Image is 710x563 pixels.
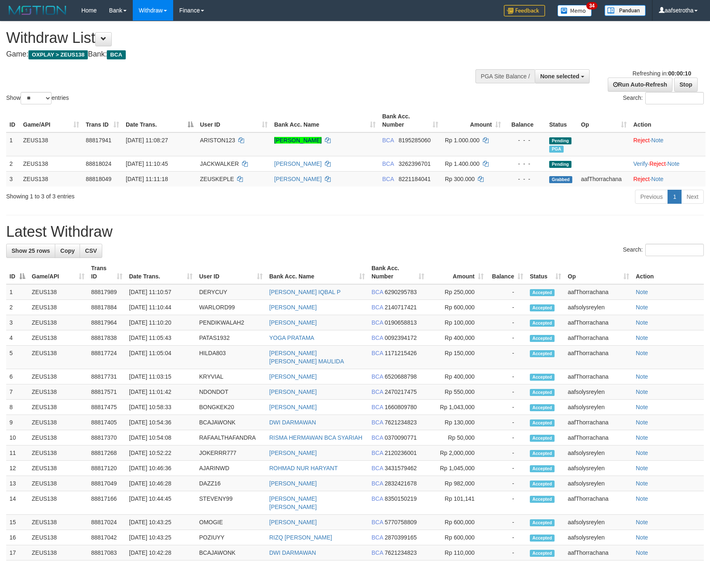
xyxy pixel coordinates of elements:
a: Note [636,404,648,410]
th: Date Trans.: activate to sort column ascending [126,261,196,284]
a: [PERSON_NAME] [269,480,317,487]
a: CSV [80,244,102,258]
td: Rp 400,000 [428,369,487,384]
td: ZEUS138 [28,330,88,346]
td: 1 [6,132,20,156]
td: - [487,445,527,461]
td: aafThorrachana [564,491,632,515]
td: [DATE] 10:58:33 [126,400,196,415]
span: Copy 3431579462 to clipboard [385,465,417,471]
a: [PERSON_NAME] [269,519,317,525]
h1: Latest Withdraw [6,224,704,240]
span: OXPLAY > ZEUS138 [28,50,88,59]
a: ROHMAD NUR HARYANT [269,465,338,471]
td: [DATE] 11:03:15 [126,369,196,384]
a: Note [636,434,648,441]
span: Rp 300.000 [445,176,475,182]
td: aafsolysreylen [564,476,632,491]
span: BCA [371,450,383,456]
a: DWI DARMAWAN [269,419,316,426]
span: Accepted [530,435,555,442]
th: Trans ID: activate to sort column ascending [88,261,126,284]
td: ZEUS138 [28,346,88,369]
td: - [487,491,527,515]
a: Note [651,137,664,144]
div: - - - [508,136,543,144]
td: 88817571 [88,384,126,400]
td: HILDA803 [196,346,266,369]
span: BCA [371,419,383,426]
a: RIZQ [PERSON_NAME] [269,534,332,541]
a: Note [636,450,648,456]
th: Date Trans.: activate to sort column descending [122,109,197,132]
span: Copy 2470217475 to clipboard [385,389,417,395]
td: [DATE] 11:10:44 [126,300,196,315]
span: BCA [382,176,394,182]
a: [PERSON_NAME] [269,373,317,380]
a: [PERSON_NAME] [269,389,317,395]
td: 88817049 [88,476,126,491]
span: Accepted [530,465,555,472]
span: BCA [371,495,383,502]
td: aafThorrachana [564,330,632,346]
span: Show 25 rows [12,247,50,254]
span: [DATE] 11:08:27 [126,137,168,144]
td: aafThorrachana [578,171,630,186]
a: 1 [668,190,682,204]
img: Button%20Memo.svg [557,5,592,16]
td: WARLORD99 [196,300,266,315]
td: 5 [6,346,28,369]
a: [PERSON_NAME] [PERSON_NAME] [269,495,317,510]
span: CSV [85,247,97,254]
td: - [487,346,527,369]
span: Copy 8350150219 to clipboard [385,495,417,502]
td: aafsolysreylen [564,461,632,476]
td: aafsolysreylen [564,300,632,315]
span: [DATE] 11:11:18 [126,176,168,182]
a: [PERSON_NAME] [269,319,317,326]
td: BONGKEK20 [196,400,266,415]
th: Action [630,109,705,132]
span: Accepted [530,374,555,381]
td: 3 [6,315,28,330]
a: Show 25 rows [6,244,55,258]
td: Rp 2,000,000 [428,445,487,461]
td: ZEUS138 [28,445,88,461]
td: 88817884 [88,300,126,315]
label: Search: [623,244,704,256]
td: 88817731 [88,369,126,384]
a: Note [636,319,648,326]
td: DERYCUY [196,284,266,300]
td: 10 [6,430,28,445]
span: BCA [371,350,383,356]
td: 88817838 [88,330,126,346]
th: Game/API: activate to sort column ascending [28,261,88,284]
a: DWI DARMAWAN [269,549,316,556]
img: Feedback.jpg [504,5,545,16]
span: BCA [371,389,383,395]
td: Rp 150,000 [428,346,487,369]
a: Note [636,480,648,487]
span: Accepted [530,320,555,327]
span: JACKWALKER [200,160,239,167]
img: MOTION_logo.png [6,4,69,16]
td: - [487,461,527,476]
td: aafThorrachana [564,415,632,430]
span: Accepted [530,350,555,357]
span: Copy 6520688798 to clipboard [385,373,417,380]
label: Search: [623,92,704,104]
a: Note [636,519,648,525]
td: 13 [6,476,28,491]
td: aafThorrachana [564,346,632,369]
td: ZEUS138 [28,461,88,476]
td: 15 [6,515,28,530]
td: [DATE] 10:43:25 [126,515,196,530]
a: Copy [55,244,80,258]
td: - [487,369,527,384]
span: Copy 2140717421 to clipboard [385,304,417,311]
div: - - - [508,160,543,168]
a: [PERSON_NAME] IQBAL P [269,289,341,295]
td: 88817475 [88,400,126,415]
span: Pending [549,161,571,168]
a: Note [636,534,648,541]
